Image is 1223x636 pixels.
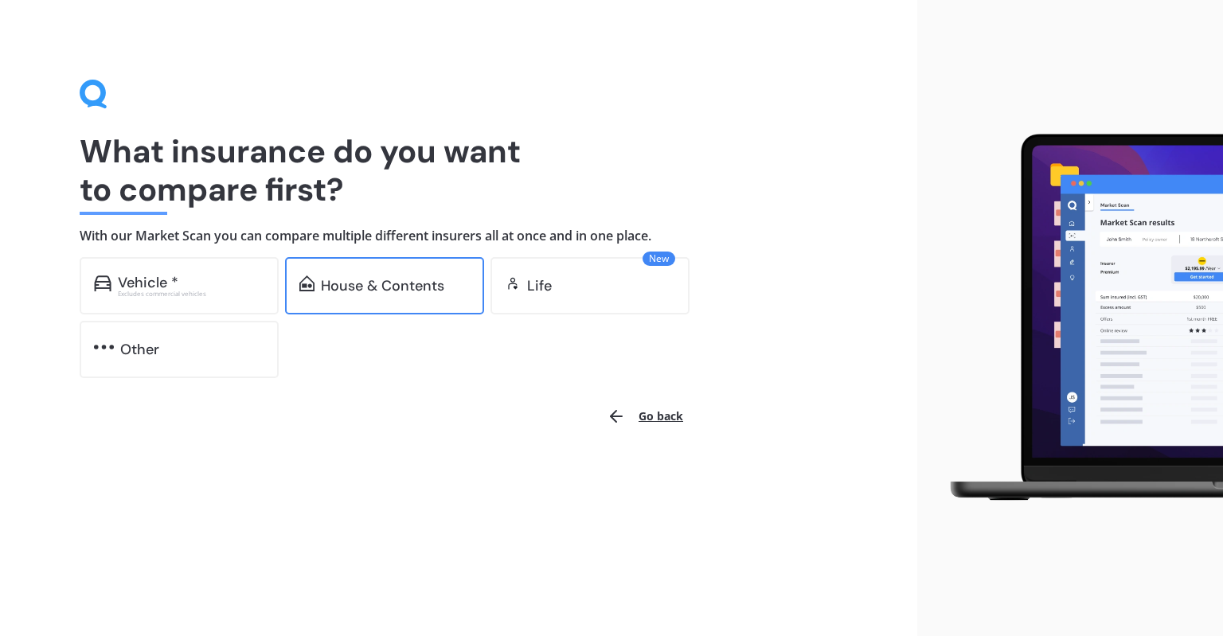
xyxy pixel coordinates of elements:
img: laptop.webp [930,126,1223,510]
div: Other [120,341,159,357]
span: New [643,252,675,266]
img: other.81dba5aafe580aa69f38.svg [94,339,114,355]
div: Vehicle * [118,275,178,291]
h4: With our Market Scan you can compare multiple different insurers all at once and in one place. [80,228,838,244]
img: home-and-contents.b802091223b8502ef2dd.svg [299,275,315,291]
img: life.f720d6a2d7cdcd3ad642.svg [505,275,521,291]
h1: What insurance do you want to compare first? [80,132,838,209]
button: Go back [597,397,693,435]
div: Excludes commercial vehicles [118,291,264,297]
img: car.f15378c7a67c060ca3f3.svg [94,275,111,291]
div: Life [527,278,552,294]
div: House & Contents [321,278,444,294]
